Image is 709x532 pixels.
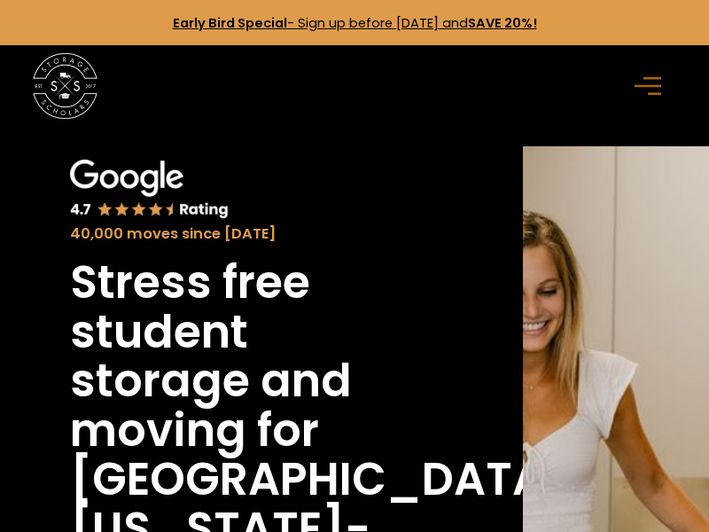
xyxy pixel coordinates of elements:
strong: Early Bird Special [173,14,287,32]
div: 40,000 moves since [DATE] [70,223,428,246]
a: home [33,53,97,118]
img: Storage Scholars main logo [33,53,97,118]
a: Early Bird Special- Sign up before [DATE] andSAVE 20%! [173,14,537,32]
h1: Stress free student storage and moving for [70,258,428,455]
img: Google 4.7 star rating [70,160,230,221]
strong: SAVE 20%! [468,14,537,32]
div: menu [625,60,677,113]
